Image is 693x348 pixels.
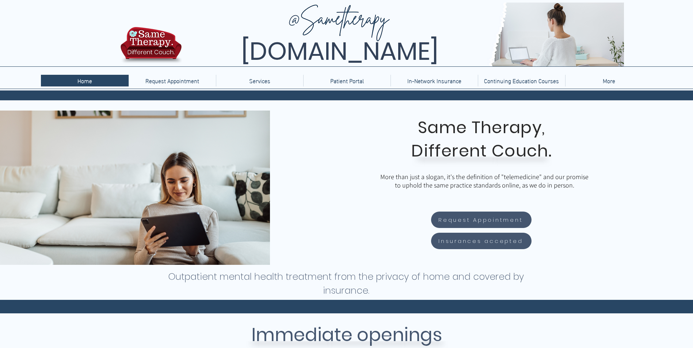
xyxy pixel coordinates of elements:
span: Same Therapy, [418,116,545,139]
a: Request Appointment [129,75,216,86]
img: Same Therapy, Different Couch. TelebehavioralHealth.US [183,3,624,66]
p: Continuing Education Courses [480,75,563,86]
span: Different Couch. [411,139,552,162]
img: TBH.US [118,26,184,69]
p: In-Network Insurance [404,75,465,86]
span: [DOMAIN_NAME] [241,34,438,69]
p: More [599,75,619,86]
a: Continuing Education Courses [478,75,565,86]
p: Patient Portal [327,75,368,86]
h1: Outpatient mental health treatment from the privacy of home and covered by insurance. [168,270,525,298]
a: Home [41,75,129,86]
p: Home [74,75,96,86]
div: Services [216,75,303,86]
p: Request Appointment [142,75,203,86]
a: Patient Portal [303,75,391,86]
p: Services [245,75,274,86]
a: In-Network Insurance [391,75,478,86]
span: Request Appointment [438,216,523,224]
nav: Site [41,75,652,86]
span: Insurances accepted [438,237,523,245]
a: Request Appointment [431,212,532,228]
a: Insurances accepted [431,233,532,249]
p: More than just a slogan, it's the definition of "telemedicine" and our promise to uphold the same... [378,173,590,189]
